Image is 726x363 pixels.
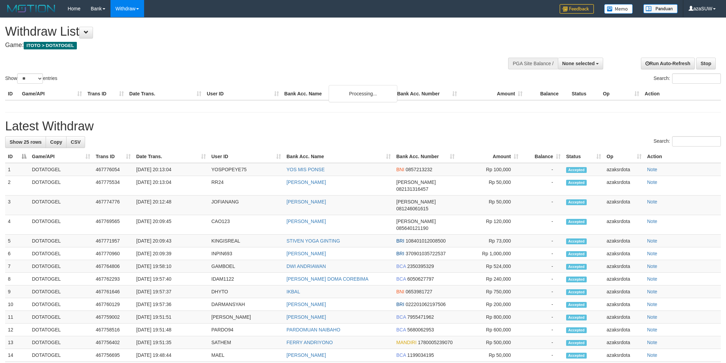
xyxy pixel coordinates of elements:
td: DOTATOGEL [29,311,93,324]
a: Note [647,302,657,307]
td: Rp 800,000 [457,311,521,324]
div: Processing... [329,85,397,102]
span: Copy 1780005239070 to clipboard [418,340,453,345]
td: 467759002 [93,311,133,324]
td: Rp 240,000 [457,273,521,285]
td: azaksrdota [604,235,644,247]
td: [DATE] 20:09:43 [133,235,209,247]
td: CAO123 [209,215,284,235]
td: DOTATOGEL [29,196,93,215]
th: Trans ID: activate to sort column ascending [93,150,133,163]
a: Note [647,199,657,204]
a: Note [647,352,657,358]
td: [DATE] 19:58:10 [133,260,209,273]
span: BCA [396,352,406,358]
td: 467761646 [93,285,133,298]
td: [PERSON_NAME] [209,311,284,324]
th: Balance [525,87,569,100]
td: 5 [5,235,29,247]
td: - [521,247,563,260]
td: 467758516 [93,324,133,336]
th: Date Trans.: activate to sort column ascending [133,150,209,163]
th: Bank Acc. Number [394,87,460,100]
td: 13 [5,336,29,349]
span: Accepted [566,302,587,308]
td: azaksrdota [604,336,644,349]
span: BCA [396,314,406,320]
div: PGA Site Balance / [508,58,558,69]
a: IKBAL [286,289,300,294]
td: azaksrdota [604,324,644,336]
span: Copy 370901035722537 to clipboard [406,251,446,256]
th: Bank Acc. Number: activate to sort column ascending [394,150,457,163]
td: 467769565 [93,215,133,235]
td: GAMBOEL [209,260,284,273]
td: - [521,273,563,285]
span: Copy 6050627797 to clipboard [407,276,434,282]
th: Bank Acc. Name [282,87,395,100]
span: Copy 082131316457 to clipboard [396,186,428,192]
td: [DATE] 19:57:40 [133,273,209,285]
td: - [521,336,563,349]
h4: Game: [5,42,477,49]
span: Accepted [566,238,587,244]
label: Search: [654,136,721,147]
a: [PERSON_NAME] [286,314,326,320]
span: Copy 0653981727 to clipboard [406,289,432,294]
th: Date Trans. [127,87,204,100]
td: IDAM1122 [209,273,284,285]
td: DARMANSYAH [209,298,284,311]
td: azaksrdota [604,260,644,273]
img: MOTION_logo.png [5,3,57,14]
span: Accepted [566,315,587,320]
td: Rp 100,000 [457,163,521,176]
th: Action [642,87,721,100]
td: 11 [5,311,29,324]
a: STIVEN YOGA GINTING [286,238,340,244]
button: None selected [558,58,604,69]
span: Accepted [566,353,587,359]
a: Run Auto-Refresh [641,58,695,69]
span: Accepted [566,289,587,295]
span: BNI [396,289,404,294]
span: None selected [562,61,595,66]
td: [DATE] 19:51:48 [133,324,209,336]
th: Op: activate to sort column ascending [604,150,644,163]
td: azaksrdota [604,349,644,362]
span: Copy 085640121190 to clipboard [396,225,428,231]
td: DOTATOGEL [29,260,93,273]
span: Accepted [566,327,587,333]
span: Copy 7955471962 to clipboard [407,314,434,320]
img: Button%20Memo.svg [604,4,633,14]
td: 1 [5,163,29,176]
td: PARDO94 [209,324,284,336]
span: CSV [71,139,81,145]
td: - [521,285,563,298]
td: azaksrdota [604,247,644,260]
input: Search: [672,73,721,84]
td: Rp 120,000 [457,215,521,235]
td: azaksrdota [604,298,644,311]
td: 467774776 [93,196,133,215]
td: Rp 500,000 [457,336,521,349]
td: DOTATOGEL [29,176,93,196]
td: DOTATOGEL [29,349,93,362]
td: 6 [5,247,29,260]
td: [DATE] 19:51:35 [133,336,209,349]
span: Accepted [566,199,587,205]
span: Accepted [566,340,587,346]
a: [PERSON_NAME] [286,352,326,358]
a: Stop [696,58,716,69]
span: Accepted [566,167,587,173]
span: Accepted [566,277,587,282]
span: Copy 081246061615 to clipboard [396,206,428,211]
a: Note [647,219,657,224]
td: - [521,235,563,247]
td: - [521,215,563,235]
td: RR24 [209,176,284,196]
span: [PERSON_NAME] [396,179,436,185]
a: [PERSON_NAME] [286,199,326,204]
td: Rp 1,000,000 [457,247,521,260]
span: Copy 2350395329 to clipboard [407,264,434,269]
th: Trans ID [85,87,127,100]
